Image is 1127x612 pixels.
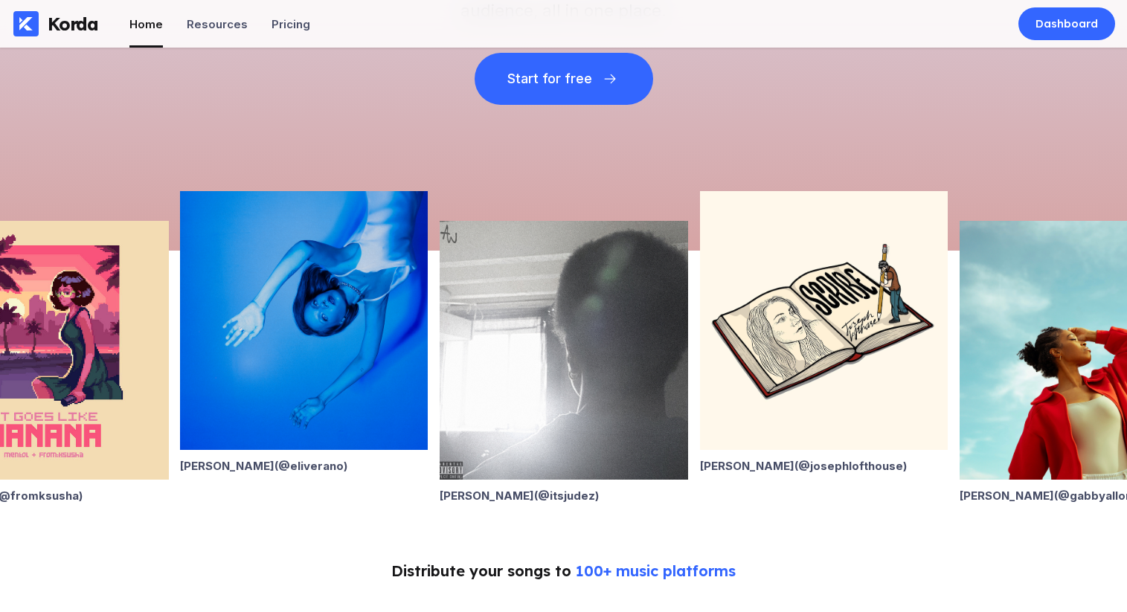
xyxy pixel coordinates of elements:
div: Distribute your songs to [391,561,736,580]
a: Dashboard [1018,7,1115,40]
button: Start for free [475,53,653,105]
img: Alan Ward [440,221,687,480]
div: Start for free [507,71,592,86]
div: Home [129,17,163,31]
div: Pricing [272,17,310,31]
div: Dashboard [1036,16,1098,31]
div: [PERSON_NAME] (@ josephlofthouse ) [700,459,948,473]
img: Joseph Lofthouse [700,191,948,450]
span: 100+ music platforms [576,561,736,580]
div: [PERSON_NAME] (@ itsjudez ) [440,489,687,503]
img: Eli Verano [180,191,428,450]
div: Korda [48,13,98,35]
div: [PERSON_NAME] (@ eliverano ) [180,459,428,473]
div: Resources [187,17,248,31]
